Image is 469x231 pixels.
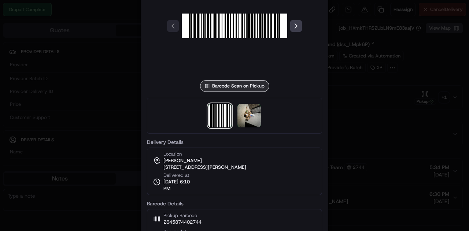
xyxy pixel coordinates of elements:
label: Delivery Details [147,139,322,145]
label: Barcode Details [147,201,322,206]
span: Delivered at [163,172,197,179]
span: [STREET_ADDRESS][PERSON_NAME] [163,164,246,171]
span: 2645874402744 [163,219,202,226]
img: photo_proof_of_delivery image [237,104,261,127]
span: [PERSON_NAME] [163,157,202,164]
span: [DATE] 6:10 PM [163,179,197,192]
span: Pickup Barcode [163,212,202,219]
span: Location [163,151,182,157]
div: Barcode Scan on Pickup [200,80,269,92]
img: barcode_scan_on_pickup image [208,104,232,127]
